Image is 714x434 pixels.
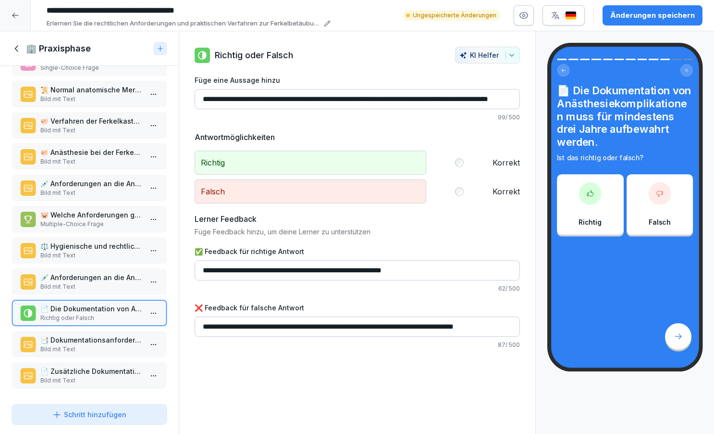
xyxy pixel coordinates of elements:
[492,186,520,197] label: Korrekt
[40,116,142,126] p: 🐖 Verfahren der Ferkelkastration (§ 4)
[12,112,167,139] div: 🐖 Verfahren der Ferkelkastration (§ 4)Bild mit Text
[40,241,142,251] p: ⚖️ Hygienische und rechtliche Anforderungen
[492,157,520,168] label: Korrekt
[455,47,520,64] button: KI Helfer
[40,147,142,157] p: 🐖 Anästhesie bei der Ferkelkastration
[26,43,91,54] h1: 🏢 Praxisphase
[649,217,670,227] p: Falsch
[40,126,142,135] p: Bild mit Text
[40,282,142,291] p: Bild mit Text
[40,189,142,197] p: Bild mit Text
[12,300,167,326] div: 📄 Die Dokumentation von Anästhesiekomplikationen muss für mindestens drei Jahre aufbewahrt werden...
[40,272,142,282] p: 💉 Anforderungen an die Anästhesieausrüstung und -standorte
[40,251,142,260] p: Bild mit Text
[195,213,257,225] h5: Lerner Feedback
[195,246,520,256] label: ✅ Feedback für richtige Antwort
[40,345,142,354] p: Bild mit Text
[40,220,142,229] p: Multiple-Choice Frage
[557,153,693,163] p: Ist das richtig oder falsch?
[610,10,695,21] div: Änderungen speichern
[195,227,520,237] p: Füge Feedback hinzu, um deine Lerner zu unterstützen
[40,95,142,103] p: Bild mit Text
[557,84,693,148] h4: 📄 Die Dokumentation von Anästhesiekomplikationen muss für mindestens drei Jahre aufbewahrt werden.
[459,51,516,59] div: KI Helfer
[40,64,142,72] p: Single-Choice Frage
[603,5,702,26] button: Änderungen speichern
[47,19,321,28] p: Erlernen Sie die rechtlichen Anforderungen und praktischen Verfahren zur Ferkelbetäubung gemäß Ti...
[195,284,520,293] p: 62 / 500
[40,157,142,166] p: Bild mit Text
[579,217,602,227] p: Richtig
[12,175,167,201] div: 💉 Anforderungen an die Anästhesie und DurchführungBild mit Text
[413,11,496,20] p: Ungespeicherte Änderungen
[12,362,167,389] div: 📄 Zusätzliche Dokumentationsanforderungen (§ 8 FerkBetSachV)Bild mit Text
[195,131,520,143] h5: Antwortmöglichkeiten
[195,179,426,204] p: Falsch
[565,11,577,20] img: de.svg
[12,331,167,357] div: 📑 Dokumentationsanforderungen bei AnästhesiekomplikationenBild mit Text
[12,237,167,264] div: ⚖️ Hygienische und rechtliche AnforderungenBild mit Text
[40,335,142,345] p: 📑 Dokumentationsanforderungen bei Anästhesiekomplikationen
[195,341,520,349] p: 87 / 500
[12,206,167,232] div: 🐷 Welche Anforderungen gelten für die Durchführung der Ferkelbetäubung?Multiple-Choice Frage
[195,113,520,122] p: 99 / 500
[12,404,167,425] button: Schritt hinzufügen
[40,366,142,376] p: 📄 Zusätzliche Dokumentationsanforderungen (§ 8 FerkBetSachV)
[40,85,142,95] p: 📜 Normal anatomische Merkmale und rechtliche Bestimmungen
[40,376,142,385] p: Bild mit Text
[215,49,293,62] p: Richtig oder Falsch
[40,314,142,322] p: Richtig oder Falsch
[52,409,126,420] div: Schritt hinzufügen
[195,75,520,85] label: Füge eine Aussage hinzu
[12,143,167,170] div: 🐖 Anästhesie bei der FerkelkastrationBild mit Text
[12,268,167,295] div: 💉 Anforderungen an die Anästhesieausrüstung und -standorteBild mit Text
[40,304,142,314] p: 📄 Die Dokumentation von Anästhesiekomplikationen muss für mindestens drei Jahre aufbewahrt werden.
[12,81,167,107] div: 📜 Normal anatomische Merkmale und rechtliche BestimmungenBild mit Text
[40,179,142,189] p: 💉 Anforderungen an die Anästhesie und Durchführung
[195,303,520,313] label: ❌ Feedback für falsche Antwort
[195,151,426,175] p: Richtig
[40,210,142,220] p: 🐷 Welche Anforderungen gelten für die Durchführung der Ferkelbetäubung?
